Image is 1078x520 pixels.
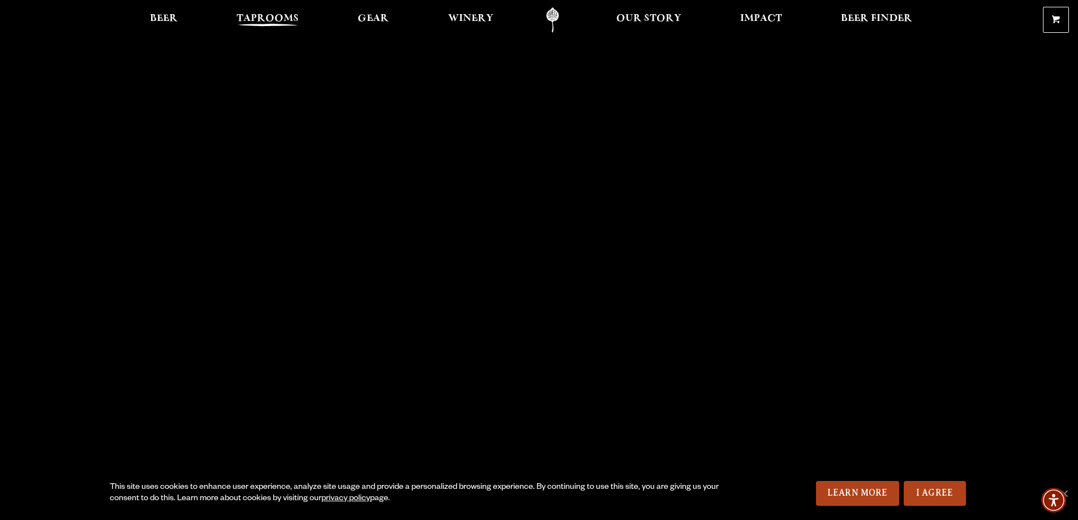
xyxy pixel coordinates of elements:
span: Impact [740,14,782,23]
span: Beer [150,14,178,23]
a: privacy policy [321,495,370,504]
span: Winery [448,14,493,23]
a: I Agree [904,481,966,506]
a: Beer [143,7,185,33]
span: Our Story [616,14,681,23]
a: Impact [733,7,789,33]
span: Gear [358,14,389,23]
span: Taprooms [237,14,299,23]
div: This site uses cookies to enhance user experience, analyze site usage and provide a personalized ... [110,482,723,505]
a: Gear [350,7,396,33]
div: Accessibility Menu [1041,488,1066,513]
span: Beer Finder [841,14,912,23]
a: Odell Home [531,7,574,33]
a: Taprooms [229,7,306,33]
a: Learn More [816,481,899,506]
a: Winery [441,7,501,33]
a: Our Story [609,7,689,33]
a: Beer Finder [834,7,920,33]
